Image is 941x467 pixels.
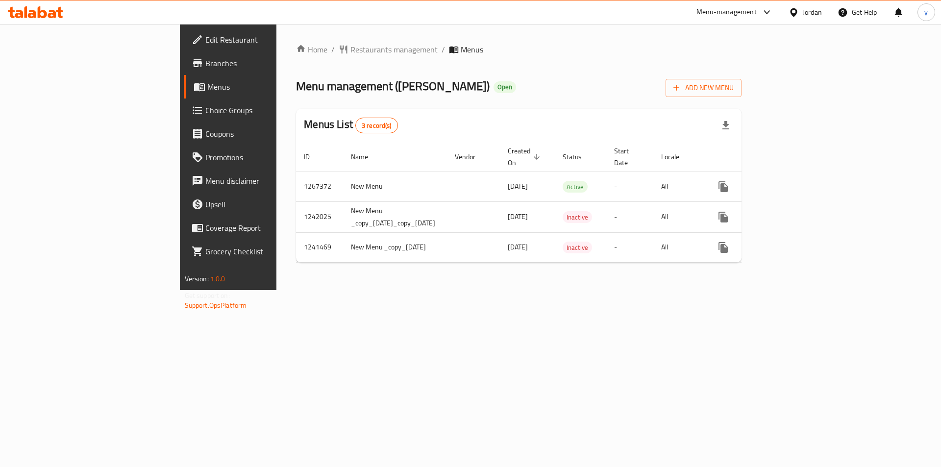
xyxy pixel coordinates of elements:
span: [DATE] [508,241,528,253]
a: Support.OpsPlatform [185,299,247,312]
span: Created On [508,145,543,169]
button: Change Status [735,236,759,259]
span: Open [494,83,516,91]
td: - [606,172,653,201]
a: Promotions [184,146,337,169]
span: Branches [205,57,329,69]
td: New Menu _copy_[DATE] [343,232,447,262]
td: All [653,172,704,201]
span: [DATE] [508,180,528,193]
a: Grocery Checklist [184,240,337,263]
a: Restaurants management [339,44,438,55]
td: New Menu _copy_[DATE]_copy_[DATE] [343,201,447,232]
td: All [653,232,704,262]
span: Promotions [205,151,329,163]
span: Get support on: [185,289,230,302]
div: Jordan [803,7,822,18]
span: [DATE] [508,210,528,223]
button: Add New Menu [666,79,742,97]
a: Upsell [184,193,337,216]
a: Coverage Report [184,216,337,240]
span: y [924,7,928,18]
button: more [712,205,735,229]
a: Coupons [184,122,337,146]
button: more [712,236,735,259]
a: Branches [184,51,337,75]
span: Coverage Report [205,222,329,234]
td: - [606,232,653,262]
span: Status [563,151,594,163]
td: All [653,201,704,232]
span: Name [351,151,381,163]
li: / [442,44,445,55]
span: Restaurants management [350,44,438,55]
a: Choice Groups [184,98,337,122]
a: Menu disclaimer [184,169,337,193]
table: enhanced table [296,142,814,263]
span: Version: [185,272,209,285]
div: Export file [714,114,738,137]
span: Menus [207,81,329,93]
span: ID [304,151,322,163]
th: Actions [704,142,814,172]
span: Coupons [205,128,329,140]
button: Change Status [735,175,759,198]
span: Inactive [563,242,592,253]
button: more [712,175,735,198]
a: Menus [184,75,337,98]
span: Inactive [563,212,592,223]
span: Menu disclaimer [205,175,329,187]
span: Locale [661,151,692,163]
span: Edit Restaurant [205,34,329,46]
div: Inactive [563,211,592,223]
button: Change Status [735,205,759,229]
div: Menu-management [696,6,757,18]
span: Upsell [205,198,329,210]
span: Start Date [614,145,642,169]
h2: Menus List [304,117,397,133]
td: - [606,201,653,232]
a: Edit Restaurant [184,28,337,51]
div: Open [494,81,516,93]
span: Add New Menu [673,82,734,94]
span: Menus [461,44,483,55]
nav: breadcrumb [296,44,742,55]
span: Active [563,181,588,193]
span: Choice Groups [205,104,329,116]
div: Total records count [355,118,398,133]
span: Vendor [455,151,488,163]
td: New Menu [343,172,447,201]
span: Menu management ( [PERSON_NAME] ) [296,75,490,97]
span: 3 record(s) [356,121,397,130]
span: Grocery Checklist [205,246,329,257]
span: 1.0.0 [210,272,225,285]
